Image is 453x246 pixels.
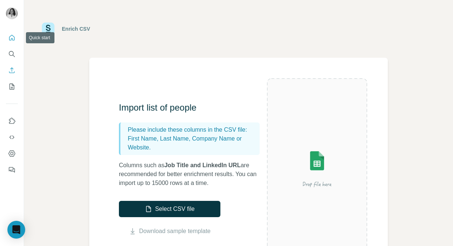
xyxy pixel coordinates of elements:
img: Surfe Logo [42,23,54,35]
button: Download sample template [119,227,220,236]
p: Please include these columns in the CSV file: [128,125,257,134]
span: Job Title and LinkedIn URL [164,162,241,168]
img: Avatar [6,7,18,19]
button: Feedback [6,163,18,176]
button: My lists [6,80,18,93]
div: Enrich CSV [62,25,90,33]
button: Use Surfe API [6,131,18,144]
p: First Name, Last Name, Company Name or Website. [128,134,257,152]
button: Select CSV file [119,201,220,217]
button: Use Surfe on LinkedIn [6,114,18,128]
button: Quick start [6,31,18,44]
h3: Import list of people [119,102,267,114]
a: Download sample template [139,227,211,236]
button: Search [6,47,18,61]
div: Open Intercom Messenger [7,221,25,239]
p: Columns such as are recommended for better enrichment results. You can import up to 15000 rows at... [119,161,267,188]
button: Enrich CSV [6,64,18,77]
button: Dashboard [6,147,18,160]
img: Surfe Illustration - Drop file here or select below [267,135,367,202]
